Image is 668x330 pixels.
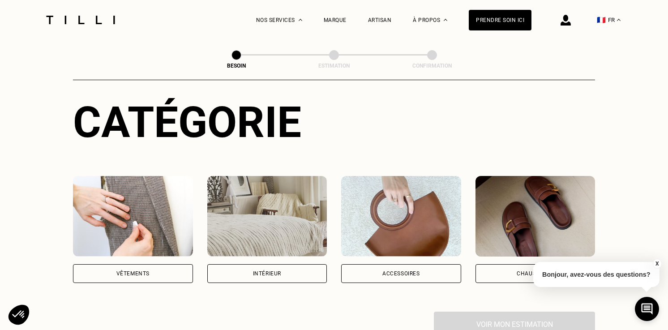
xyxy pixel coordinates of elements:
img: Logo du service de couturière Tilli [43,16,118,24]
img: Menu déroulant à propos [444,19,447,21]
div: Catégorie [73,97,595,147]
img: Chaussures [475,176,595,257]
a: Artisan [368,17,392,23]
div: Chaussures [517,271,553,276]
img: Intérieur [207,176,327,257]
div: Confirmation [387,63,477,69]
img: Accessoires [341,176,461,257]
div: Estimation [289,63,379,69]
a: Prendre soin ici [469,10,531,30]
div: Vêtements [116,271,150,276]
img: Vêtements [73,176,193,257]
img: menu déroulant [617,19,621,21]
div: Intérieur [253,271,281,276]
div: Besoin [192,63,281,69]
button: X [652,259,661,269]
div: Accessoires [382,271,420,276]
img: icône connexion [561,15,571,26]
p: Bonjour, avez-vous des questions? [533,262,659,287]
img: Menu déroulant [299,19,302,21]
a: Marque [324,17,347,23]
span: 🇫🇷 [597,16,606,24]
